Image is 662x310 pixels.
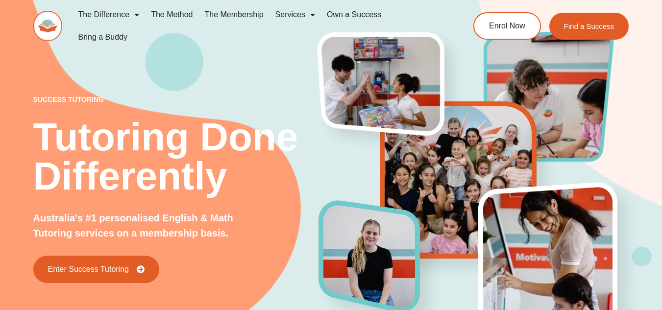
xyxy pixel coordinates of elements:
[270,3,321,26] a: Services
[72,26,133,48] a: Bring a Buddy
[564,23,614,30] span: Find a Success
[33,118,319,196] h2: Tutoring Done Differently
[321,3,387,26] a: Own a Success
[33,211,242,241] p: Australia's #1 personalised English & Math Tutoring services on a membership basis.
[549,13,629,40] a: Find a Success
[489,22,525,30] span: Enrol Now
[48,265,129,273] span: Enter Success Tutoring
[72,3,439,48] nav: Menu
[33,256,159,283] a: Enter Success Tutoring
[199,3,270,26] a: The Membership
[473,12,541,40] a: Enrol Now
[72,3,145,26] a: The Difference
[145,3,198,26] a: The Method
[33,96,319,103] p: success tutoring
